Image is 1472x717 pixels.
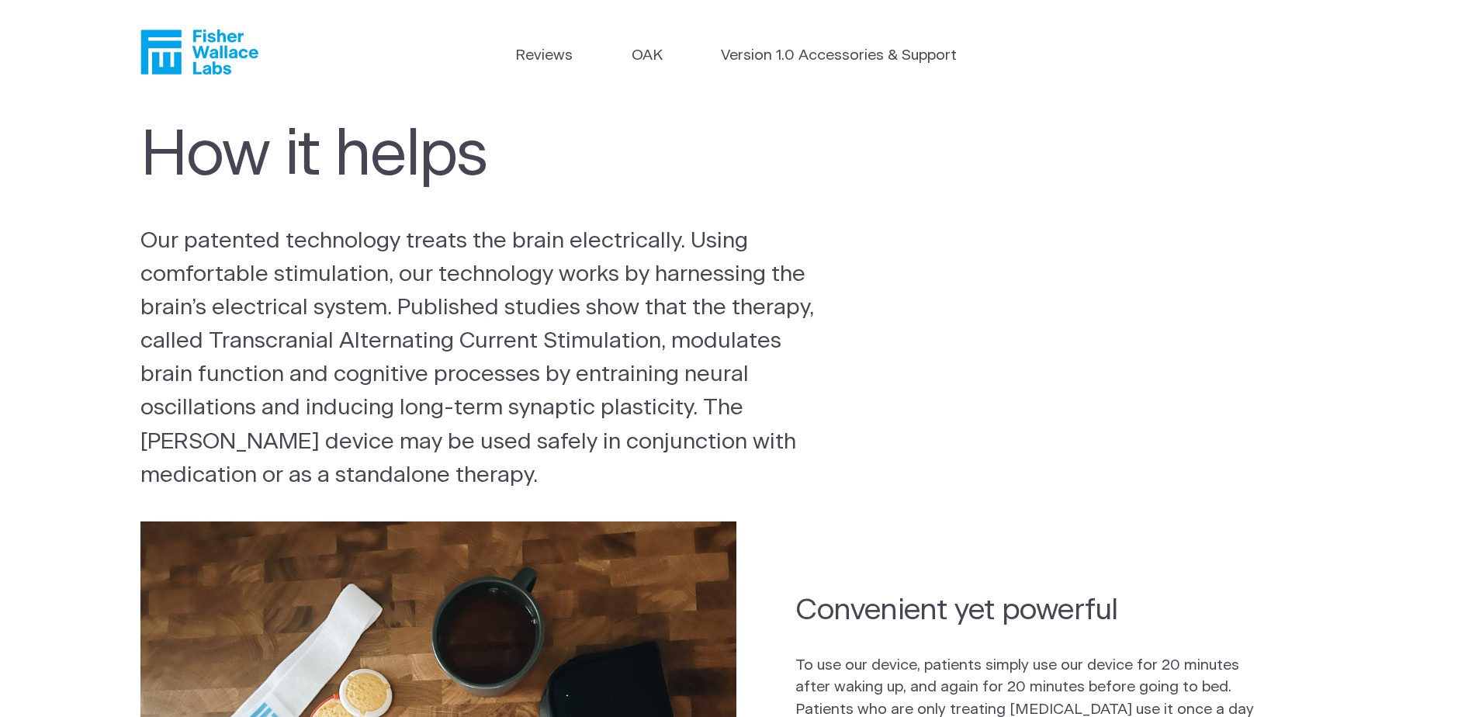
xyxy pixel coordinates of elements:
[140,224,819,493] p: Our patented technology treats the brain electrically. Using comfortable stimulation, our technol...
[515,45,573,68] a: Reviews
[140,29,258,74] a: Fisher Wallace
[795,591,1272,630] h2: Convenient yet powerful
[632,45,663,68] a: OAK
[721,45,957,68] a: Version 1.0 Accessories & Support
[140,119,811,193] h1: How it helps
